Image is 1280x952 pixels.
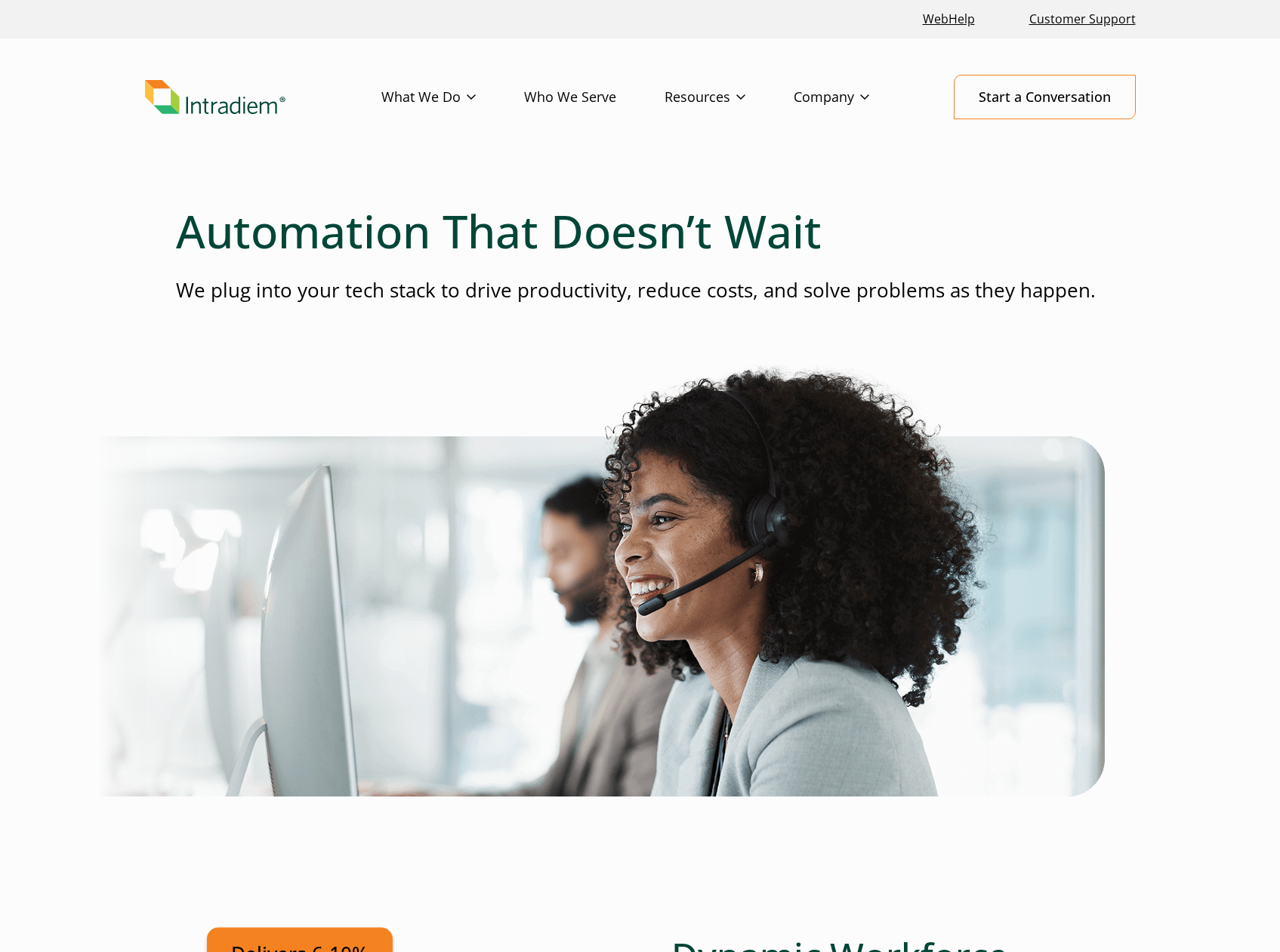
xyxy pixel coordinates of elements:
a: What We Do [381,75,524,119]
p: We plug into your tech stack to drive productivity, reduce costs, and solve problems as they happen. [176,276,1105,304]
a: Resources [665,75,794,119]
a: Who We Serve [524,75,665,119]
img: Platform [97,365,1105,796]
a: Customer Support [1023,3,1142,35]
a: Link to homepage of Intradiem [145,80,381,115]
a: Company [794,75,918,119]
a: Link opens in a new window [917,3,981,35]
h1: Automation That Doesn’t Wait [176,204,1105,258]
a: Start a Conversation [954,75,1136,119]
img: Intradiem [145,80,285,115]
